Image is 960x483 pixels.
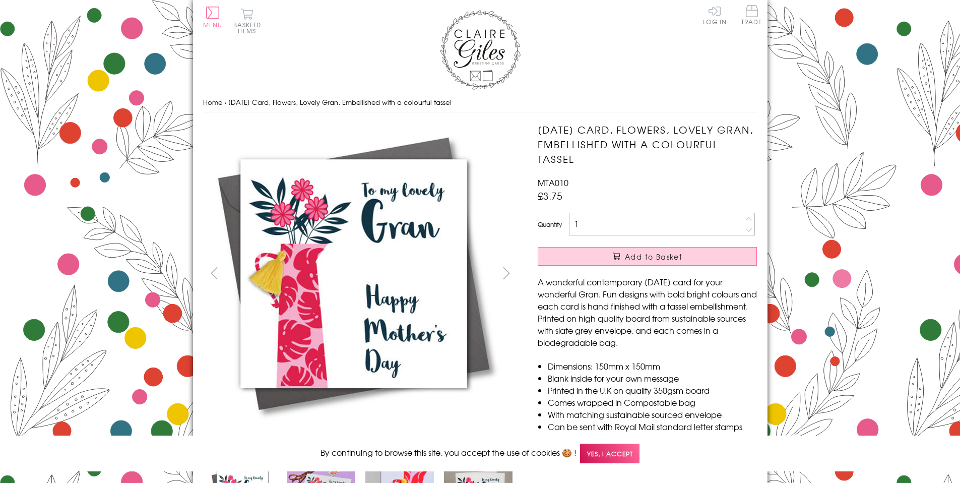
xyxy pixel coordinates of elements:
[741,5,762,25] span: Trade
[203,20,223,29] span: Menu
[548,420,757,433] li: Can be sent with Royal Mail standard letter stamps
[203,7,223,28] button: Menu
[548,372,757,384] li: Blank inside for your own message
[548,360,757,372] li: Dimensions: 150mm x 150mm
[538,123,757,166] h1: [DATE] Card, Flowers, Lovely Gran, Embellished with a colourful tassel
[233,8,261,34] button: Basket0 items
[548,396,757,408] li: Comes wrapped in Compostable bag
[538,276,757,348] p: A wonderful contemporary [DATE] card for your wonderful Gran. Fun designs with bold bright colour...
[203,97,222,107] a: Home
[625,252,682,262] span: Add to Basket
[538,176,568,189] span: MTA010
[538,189,562,203] span: £3.75
[702,5,727,25] a: Log In
[538,220,562,229] label: Quantity
[495,262,518,284] button: next
[203,262,226,284] button: prev
[203,92,757,113] nav: breadcrumbs
[548,384,757,396] li: Printed in the U.K on quality 350gsm board
[580,444,639,463] span: Yes, I accept
[548,408,757,420] li: With matching sustainable sourced envelope
[203,123,505,425] img: Mother's Day Card, Flowers, Lovely Gran, Embellished with a colourful tassel
[538,247,757,266] button: Add to Basket
[224,97,226,107] span: ›
[518,123,820,425] img: Mother's Day Card, Flowers, Lovely Gran, Embellished with a colourful tassel
[238,20,261,35] span: 0 items
[440,10,521,90] img: Claire Giles Greetings Cards
[228,97,451,107] span: [DATE] Card, Flowers, Lovely Gran, Embellished with a colourful tassel
[741,5,762,27] a: Trade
